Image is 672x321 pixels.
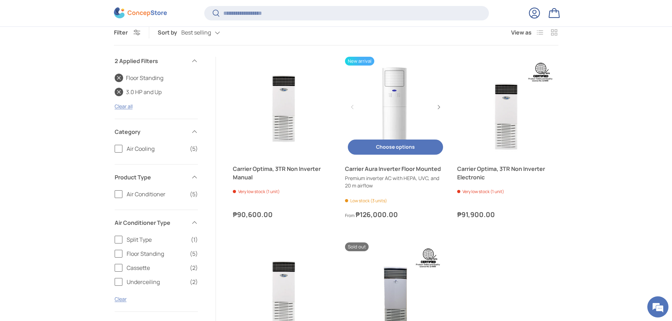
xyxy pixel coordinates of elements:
[457,57,558,158] a: Carrier Optima, 3TR Non Inverter Electronic
[115,296,127,302] a: Clear
[345,57,446,158] a: Carrier Aura Inverter Floor Mounted
[115,173,187,181] span: Product Type
[345,165,446,173] a: Carrier Aura Inverter Floor Mounted
[511,28,532,37] span: View as
[127,278,186,286] span: Underceiling
[127,144,186,153] span: Air Cooling
[127,190,186,198] span: Air Conditioner
[190,278,198,286] span: (2)
[181,26,234,39] button: Best selling
[190,144,198,153] span: (5)
[191,235,198,244] span: (1)
[345,242,369,251] span: Sold out
[115,210,198,235] summary: Air Conditioner Type
[127,235,187,244] span: Split Type
[233,165,334,181] a: Carrier Optima, 3TR Non Inverter Manual
[181,29,211,36] span: Best selling
[115,57,187,65] span: 2 Applied Filters
[127,249,186,258] span: Floor Standing
[115,88,162,96] a: 3.0 HP and Up
[115,119,198,144] summary: Category
[115,218,187,227] span: Air Conditioner Type
[345,57,374,66] span: New arrival
[190,264,198,272] span: (2)
[233,57,334,158] img: carrier-optima-3tr-non-inverter-manual-floor-standing-aircon-unit-full-view-concepstore
[115,128,187,136] span: Category
[457,165,558,181] a: Carrier Optima, 3TR Non Inverter Electronic
[115,165,198,190] summary: Product Type
[158,28,181,37] label: Sort by
[115,103,133,110] a: Clear all
[115,74,163,82] a: Floor Standing
[114,29,140,36] button: Filter
[114,8,167,19] img: ConcepStore
[190,249,198,258] span: (5)
[115,48,198,74] summary: 2 Applied Filters
[190,190,198,198] span: (5)
[127,264,186,272] span: Cassette
[233,57,334,158] a: Carrier Optima, 3TR Non Inverter Manual
[114,29,128,36] span: Filter
[348,140,443,155] button: Choose options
